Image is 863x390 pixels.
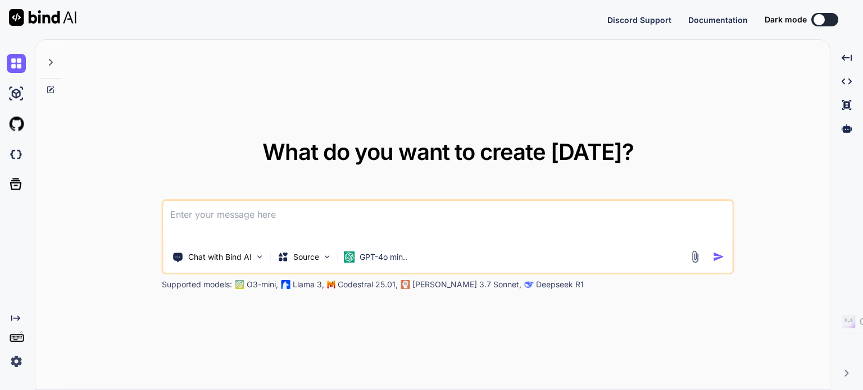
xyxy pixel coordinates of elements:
p: GPT-4o min.. [360,251,407,263]
img: GPT-4 [235,280,244,289]
img: Pick Models [323,252,332,261]
img: GPT-4o mini [344,251,355,263]
img: Pick Tools [255,252,265,261]
img: settings [7,352,26,371]
img: Llama2 [281,280,290,289]
img: icon [713,251,725,263]
img: darkCloudIdeIcon [7,145,26,164]
img: claude [525,280,534,289]
img: Bind AI [9,9,76,26]
p: Source [293,251,319,263]
button: Documentation [688,14,748,26]
img: githubLight [7,114,26,134]
button: Discord Support [607,14,671,26]
p: Llama 3, [293,279,324,290]
span: Discord Support [607,15,671,25]
p: O3-mini, [247,279,278,290]
p: Supported models: [162,279,232,290]
img: attachment [689,250,702,263]
p: Chat with Bind AI [188,251,252,263]
p: [PERSON_NAME] 3.7 Sonnet, [412,279,521,290]
p: Deepseek R1 [536,279,584,290]
img: Mistral-AI [328,281,335,288]
p: Codestral 25.01, [338,279,398,290]
img: chat [7,54,26,73]
span: Dark mode [765,14,807,25]
span: Documentation [688,15,748,25]
span: What do you want to create [DATE]? [262,138,634,166]
img: claude [401,280,410,289]
img: ai-studio [7,84,26,103]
